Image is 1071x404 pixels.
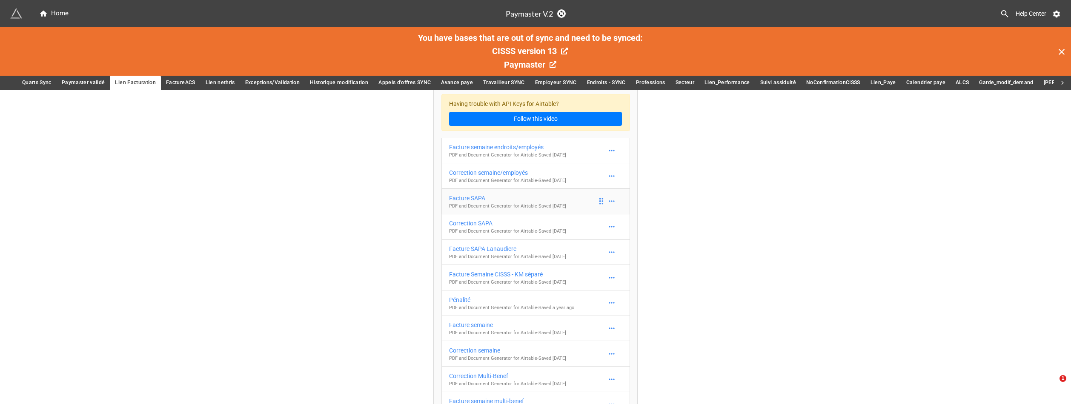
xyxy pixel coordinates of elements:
[449,168,566,177] div: Correction semaine/employés
[492,46,557,56] span: CISSS version 13
[441,214,630,240] a: Correction SAPAPDF and Document Generator for Airtable-Saved [DATE]
[449,304,574,311] p: PDF and Document Generator for Airtable - Saved a year ago
[441,163,630,189] a: Correction semaine/employésPDF and Document Generator for Airtable-Saved [DATE]
[115,78,156,87] span: Lien Facturation
[449,381,566,387] p: PDF and Document Generator for Airtable - Saved [DATE]
[441,239,630,265] a: Facture SAPA LanaudierePDF and Document Generator for Airtable-Saved [DATE]
[636,78,665,87] span: Professions
[441,78,473,87] span: Avance paye
[449,112,622,126] a: Follow this video
[906,78,945,87] span: Calendrier paye
[449,142,566,152] div: Facture semaine endroits/employés
[441,341,630,367] a: Correction semainePDF and Document Generator for Airtable-Saved [DATE]
[449,193,566,203] div: Facture SAPA
[449,371,566,381] div: Correction Multi-Benef
[245,78,300,87] span: Exceptions/Validation
[418,33,643,43] span: You have bases that are out of sync and need to be synced:
[206,78,235,87] span: Lien nethris
[310,78,368,87] span: Historique modification
[441,138,630,164] a: Facture semaine endroits/employésPDF and Document Generator for Airtable-Saved [DATE]
[871,78,896,87] span: Lien_Paye
[449,330,566,336] p: PDF and Document Generator for Airtable - Saved [DATE]
[1042,375,1062,395] iframe: Intercom live chat
[483,78,525,87] span: Travailleur SYNC
[449,346,566,355] div: Correction semaine
[449,320,566,330] div: Facture semaine
[449,219,566,228] div: Correction SAPA
[441,290,630,316] a: PénalitéPDF and Document Generator for Airtable-Saved a year ago
[1060,375,1066,382] span: 1
[441,188,630,214] a: Facture SAPAPDF and Document Generator for Airtable-Saved [DATE]
[449,355,566,362] p: PDF and Document Generator for Airtable - Saved [DATE]
[506,10,553,17] h3: Paymaster V.2
[441,265,630,290] a: Facture Semaine CISSS - KM séparéPDF and Document Generator for Airtable-Saved [DATE]
[676,78,694,87] span: Secteur
[378,78,431,87] span: Appels d'offres SYNC
[39,9,69,19] div: Home
[449,177,566,184] p: PDF and Document Generator for Airtable - Saved [DATE]
[441,94,630,131] div: Having trouble with API Keys for Airtable?
[449,228,566,235] p: PDF and Document Generator for Airtable - Saved [DATE]
[535,78,577,87] span: Employeur SYNC
[449,203,566,210] p: PDF and Document Generator for Airtable - Saved [DATE]
[62,78,105,87] span: Paymaster validé
[806,78,860,87] span: NoConfirmationCISSS
[22,78,52,87] span: Quarts Sync
[979,78,1033,87] span: Garde_modif_demand
[557,9,566,18] a: Sync Base Structure
[10,8,22,20] img: miniextensions-icon.73ae0678.png
[449,295,574,304] div: Pénalité
[449,244,566,253] div: Facture SAPA Lanaudiere
[1010,6,1052,21] a: Help Center
[704,78,750,87] span: Lien_Performance
[449,253,566,260] p: PDF and Document Generator for Airtable - Saved [DATE]
[441,316,630,341] a: Facture semainePDF and Document Generator for Airtable-Saved [DATE]
[760,78,796,87] span: Suivi assiduité
[166,78,195,87] span: FactureACS
[17,76,1054,90] div: scrollable auto tabs example
[449,279,566,286] p: PDF and Document Generator for Airtable - Saved [DATE]
[449,152,566,159] p: PDF and Document Generator for Airtable - Saved [DATE]
[504,60,545,70] span: Paymaster
[441,366,630,392] a: Correction Multi-BenefPDF and Document Generator for Airtable-Saved [DATE]
[34,9,74,19] a: Home
[587,78,626,87] span: Endroits - SYNC
[449,270,566,279] div: Facture Semaine CISSS - KM séparé
[956,78,969,87] span: ALCS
